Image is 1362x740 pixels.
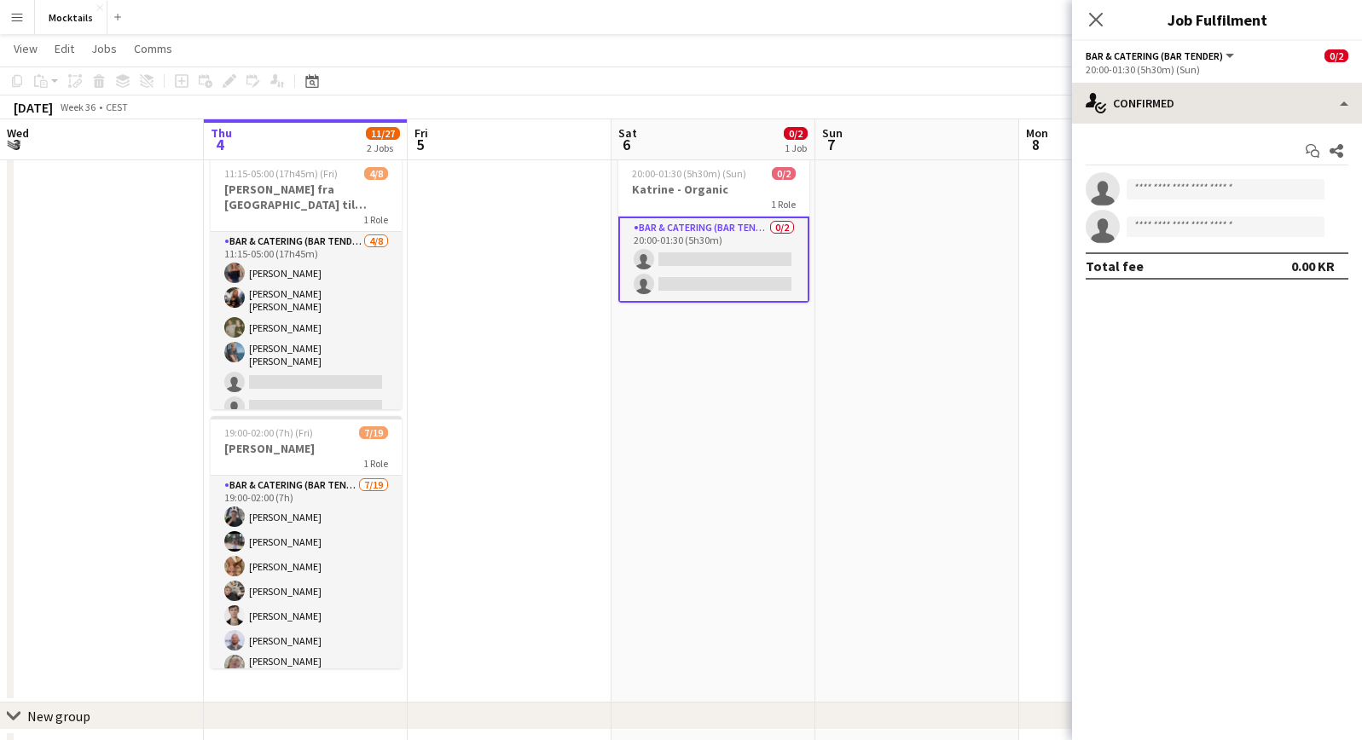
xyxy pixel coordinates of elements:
span: 7/19 [359,426,388,439]
button: Mocktails [35,1,107,34]
span: 8 [1023,135,1048,154]
span: Wed [7,125,29,141]
span: Bar & Catering (Bar Tender) [1086,49,1223,62]
div: Confirmed [1072,83,1362,124]
span: 1 Role [771,198,796,211]
app-card-role: Bar & Catering (Bar Tender)4/811:15-05:00 (17h45m)[PERSON_NAME][PERSON_NAME] [PERSON_NAME] [PERSO... [211,232,402,473]
span: 4 [208,135,232,154]
a: Edit [48,38,81,60]
div: New group [27,708,90,725]
span: Fri [414,125,428,141]
span: 0/2 [1324,49,1348,62]
div: 0.00 KR [1291,257,1335,275]
span: Mon [1026,125,1048,141]
a: Jobs [84,38,124,60]
span: 19:00-02:00 (7h) (Fri) [224,426,313,439]
span: Thu [211,125,232,141]
a: View [7,38,44,60]
h3: Katrine - Organic [618,182,809,197]
span: Sat [618,125,637,141]
span: Edit [55,41,74,56]
h3: [PERSON_NAME] [211,441,402,456]
app-card-role: Bar & Catering (Bar Tender)0/220:00-01:30 (5h30m) [618,217,809,303]
span: 20:00-01:30 (5h30m) (Sun) [632,167,746,180]
span: Jobs [91,41,117,56]
div: [DATE] [14,99,53,116]
a: Comms [127,38,179,60]
span: 3 [4,135,29,154]
app-job-card: 19:00-02:00 (7h) (Fri)7/19[PERSON_NAME]1 RoleBar & Catering (Bar Tender)7/1919:00-02:00 (7h)[PERS... [211,416,402,668]
span: 4/8 [364,167,388,180]
h3: [PERSON_NAME] fra [GEOGRAPHIC_DATA] til [GEOGRAPHIC_DATA] [211,182,402,212]
span: 11/27 [366,127,400,140]
div: 20:00-01:30 (5h30m) (Sun) [1086,63,1348,76]
span: 6 [616,135,637,154]
span: Sun [822,125,843,141]
span: 1 Role [363,213,388,226]
button: Bar & Catering (Bar Tender) [1086,49,1237,62]
span: 0/2 [784,127,808,140]
span: 5 [412,135,428,154]
app-job-card: 20:00-01:30 (5h30m) (Sun)0/2Katrine - Organic1 RoleBar & Catering (Bar Tender)0/220:00-01:30 (5h30m) [618,157,809,303]
div: CEST [106,101,128,113]
div: 2 Jobs [367,142,399,154]
span: View [14,41,38,56]
div: Total fee [1086,257,1144,275]
span: 11:15-05:00 (17h45m) (Fri) [224,167,338,180]
span: 0/2 [772,167,796,180]
span: 7 [820,135,843,154]
span: Comms [134,41,172,56]
h3: Job Fulfilment [1072,9,1362,31]
div: 1 Job [785,142,807,154]
span: 1 Role [363,457,388,470]
span: Week 36 [56,101,99,113]
app-job-card: 11:15-05:00 (17h45m) (Fri)4/8[PERSON_NAME] fra [GEOGRAPHIC_DATA] til [GEOGRAPHIC_DATA]1 RoleBar &... [211,157,402,409]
